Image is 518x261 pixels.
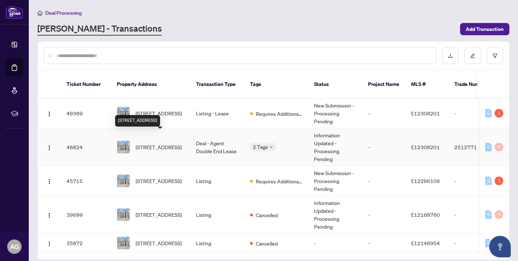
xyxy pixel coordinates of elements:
[411,211,440,218] span: E12168760
[308,99,362,128] td: New Submission - Processing Pending
[362,234,405,253] td: -
[449,99,499,128] td: -
[190,166,244,196] td: Listing
[449,128,499,166] td: 2512771
[362,99,405,128] td: -
[44,237,55,249] button: Logo
[362,166,405,196] td: -
[244,70,308,99] th: Tags
[37,23,162,36] a: [PERSON_NAME] - Transactions
[362,196,405,234] td: -
[460,23,509,35] button: Add Transaction
[136,177,182,185] span: [STREET_ADDRESS]
[485,143,492,151] div: 0
[485,210,492,219] div: 0
[61,99,111,128] td: 49389
[46,145,52,151] img: Logo
[190,196,244,234] td: Listing
[485,109,492,118] div: 0
[256,110,303,118] span: Requires Additional Docs
[115,115,160,127] div: [STREET_ADDRESS]
[411,178,440,184] span: E12296106
[442,47,459,64] button: download
[190,128,244,166] td: Deal - Agent Double End Lease
[117,141,129,153] img: thumbnail-img
[61,196,111,234] td: 39699
[61,166,111,196] td: 45715
[466,23,504,35] span: Add Transaction
[308,196,362,234] td: Information Updated - Processing Pending
[495,143,503,151] div: 0
[10,242,19,252] span: AG
[449,234,499,253] td: -
[44,175,55,187] button: Logo
[411,240,440,246] span: E12148954
[485,177,492,185] div: 0
[495,109,503,118] div: 1
[37,10,42,15] span: home
[136,239,182,247] span: [STREET_ADDRESS]
[411,110,440,116] span: E12308201
[117,237,129,249] img: thumbnail-img
[464,47,481,64] button: edit
[256,211,278,219] span: Cancelled
[495,177,503,185] div: 1
[117,107,129,119] img: thumbnail-img
[190,234,244,253] td: Listing
[489,236,511,257] button: Open asap
[6,5,23,19] img: logo
[190,99,244,128] td: Listing - Lease
[411,144,440,150] span: E12308201
[308,128,362,166] td: Information Updated - Processing Pending
[61,70,111,99] th: Ticket Number
[495,210,503,219] div: 0
[308,234,362,253] td: -
[111,70,190,99] th: Property Address
[362,70,405,99] th: Project Name
[269,145,273,149] span: down
[256,177,303,185] span: Requires Additional Docs
[136,109,182,117] span: [STREET_ADDRESS]
[136,143,182,151] span: [STREET_ADDRESS]
[61,128,111,166] td: 48824
[46,111,52,117] img: Logo
[487,47,503,64] button: filter
[448,53,453,58] span: download
[308,70,362,99] th: Status
[190,70,244,99] th: Transaction Type
[44,209,55,220] button: Logo
[470,53,475,58] span: edit
[485,239,492,247] div: 0
[45,10,82,16] span: Deal Processing
[44,107,55,119] button: Logo
[449,196,499,234] td: -
[253,143,268,151] span: 2 Tags
[117,175,129,187] img: thumbnail-img
[46,212,52,218] img: Logo
[492,53,497,58] span: filter
[449,70,499,99] th: Trade Number
[449,166,499,196] td: -
[256,239,278,247] span: Cancelled
[61,234,111,253] td: 35872
[136,211,182,219] span: [STREET_ADDRESS]
[362,128,405,166] td: -
[46,241,52,247] img: Logo
[44,141,55,153] button: Logo
[405,70,449,99] th: MLS #
[117,209,129,221] img: thumbnail-img
[308,166,362,196] td: New Submission - Processing Pending
[46,179,52,184] img: Logo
